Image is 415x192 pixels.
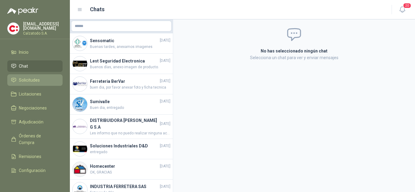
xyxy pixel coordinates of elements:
span: Les informo que no puedo realizar ninguna accion puesto que ambas solicitudes aparecen como "Desc... [90,130,170,136]
img: Logo peakr [7,7,38,15]
span: Adjudicación [19,119,43,125]
span: Órdenes de Compra [19,133,57,146]
img: Company Logo [8,23,19,34]
img: Company Logo [73,142,87,156]
button: 20 [397,4,408,15]
h4: Lest Seguridad Electronica [90,58,159,64]
a: Órdenes de Compra [7,130,63,148]
span: [DATE] [160,38,170,43]
span: Negociaciones [19,105,47,111]
a: Chat [7,60,63,72]
h4: DISTRIBUIDORA [PERSON_NAME] G S.A [90,117,159,130]
img: Company Logo [73,36,87,51]
span: Inicio [19,49,29,56]
span: [DATE] [160,163,170,169]
img: Company Logo [73,97,87,112]
span: Licitaciones [19,91,41,97]
h4: Sensomatic [90,37,159,44]
h4: Sumivalle [90,98,159,105]
span: Remisiones [19,153,41,160]
a: Licitaciones [7,88,63,100]
a: Configuración [7,165,63,176]
span: Configuración [19,167,46,174]
h4: Soluciones Industriales D&D [90,143,159,149]
a: Company LogoDISTRIBUIDORA [PERSON_NAME] G S.A[DATE]Les informo que no puedo realizar ninguna acci... [70,115,173,139]
a: Inicio [7,46,63,58]
h2: No has seleccionado ningún chat [188,48,400,54]
span: entregado [90,149,170,155]
a: Solicitudes [7,74,63,86]
span: [DATE] [160,99,170,104]
span: [DATE] [160,121,170,127]
span: Solicitudes [19,77,40,83]
h1: Chats [90,5,105,14]
span: 20 [403,3,411,8]
a: Remisiones [7,151,63,162]
span: [DATE] [160,143,170,149]
span: Buenas tardes, anexamos imagenes [90,44,170,50]
img: Company Logo [73,119,87,134]
h4: INDUSTRIA FERRETERA SAS [90,183,159,190]
p: Calzatodo S.A. [23,32,63,35]
span: [DATE] [160,78,170,84]
span: OK, GRACIAS [90,170,170,175]
img: Company Logo [73,77,87,91]
img: Company Logo [73,162,87,177]
a: Company LogoSoluciones Industriales D&D[DATE]entregado [70,139,173,159]
a: Company LogoSumivalle[DATE]Buen dia, entregado [70,94,173,115]
p: Selecciona un chat para ver y enviar mensajes [188,54,400,61]
span: [DATE] [160,58,170,64]
span: Buenos días, anexo imagen de producto. [90,64,170,70]
span: Buen dia, entregado [90,105,170,111]
p: [EMAIL_ADDRESS][DOMAIN_NAME] [23,22,63,30]
img: Company Logo [73,56,87,71]
span: [DATE] [160,184,170,190]
a: Company LogoSensomatic[DATE]Buenas tardes, anexamos imagenes [70,33,173,54]
a: Company LogoLest Seguridad Electronica[DATE]Buenos días, anexo imagen de producto. [70,54,173,74]
a: Negociaciones [7,102,63,114]
h4: Ferreteria BerVar [90,78,159,85]
h4: Homecenter [90,163,159,170]
span: buen dia, por favor anexar foto y ficha tecnica [90,85,170,90]
span: Chat [19,63,28,69]
a: Adjudicación [7,116,63,128]
a: Company LogoFerreteria BerVar[DATE]buen dia, por favor anexar foto y ficha tecnica [70,74,173,94]
a: Company LogoHomecenter[DATE]OK, GRACIAS [70,159,173,180]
